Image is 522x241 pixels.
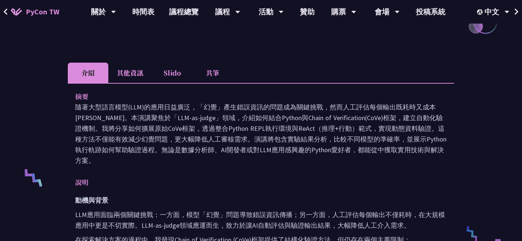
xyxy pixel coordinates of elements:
[75,195,447,206] h3: 動機與背景
[477,9,484,15] img: Locale Icon
[68,63,108,83] li: 介紹
[75,177,432,188] p: 說明
[4,3,67,21] a: PyCon TW
[75,209,447,231] p: LLM應用面臨兩個關鍵挑戰：一方面，模型「幻覺」問題導致錯誤資訊傳播；另一方面，人工評估每個輸出不僅耗時，在大規模應用中更是不切實際。LLM-as-judge領域應運而生，致力於讓AI自動評估與...
[152,63,192,83] li: Slido
[26,6,59,17] span: PyCon TW
[75,91,432,102] p: 摘要
[75,102,447,166] p: 隨著大型語言模型(LLM)的應用日益廣泛，「幻覺」產生錯誤資訊的問題成為關鍵挑戰，然而人工評估每個輸出既耗時又成本[PERSON_NAME]。本演講聚焦於「LLM-as-judge」領域，介紹如...
[192,63,233,83] li: 共筆
[11,8,22,15] img: Home icon of PyCon TW 2025
[108,63,152,83] li: 其他資訊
